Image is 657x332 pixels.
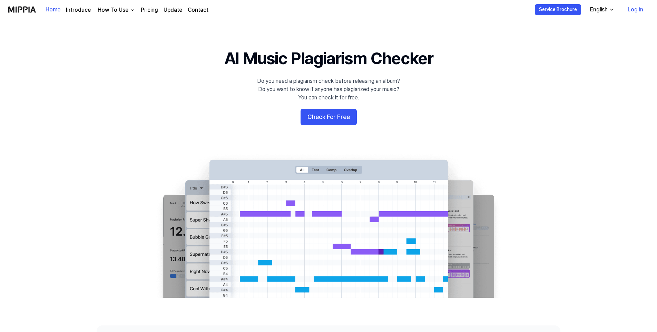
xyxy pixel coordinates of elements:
button: Service Brochure [535,4,581,15]
button: English [585,3,619,17]
div: Do you need a plagiarism check before releasing an album? Do you want to know if anyone has plagi... [257,77,400,102]
h1: AI Music Plagiarism Checker [224,47,433,70]
a: Pricing [141,6,158,14]
div: How To Use [96,6,130,14]
a: Update [164,6,182,14]
button: How To Use [96,6,135,14]
a: Contact [188,6,208,14]
a: Home [46,0,60,19]
a: Introduce [66,6,91,14]
button: Check For Free [301,109,357,125]
img: main Image [149,153,508,298]
div: English [589,6,609,14]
